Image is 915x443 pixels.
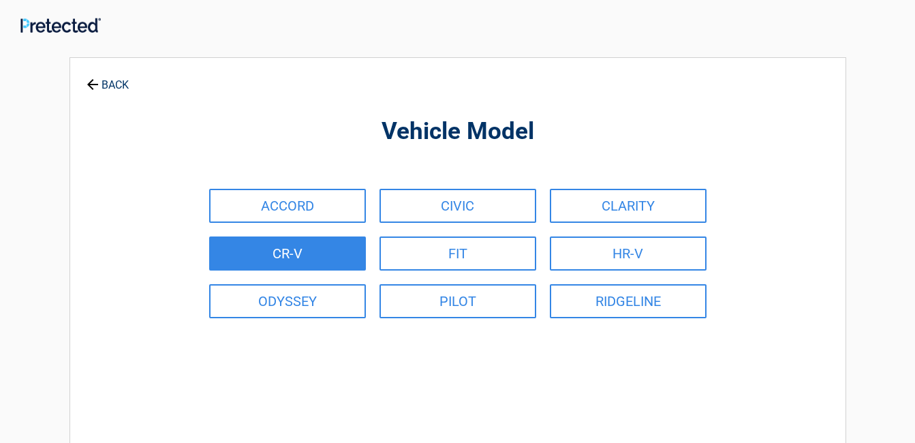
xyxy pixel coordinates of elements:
[379,236,536,271] a: FIT
[379,189,536,223] a: CIVIC
[84,67,131,91] a: BACK
[20,18,101,32] img: Main Logo
[209,189,366,223] a: ACCORD
[379,284,536,318] a: PILOT
[145,116,771,148] h2: Vehicle Model
[550,189,707,223] a: CLARITY
[550,236,707,271] a: HR-V
[209,284,366,318] a: ODYSSEY
[550,284,707,318] a: RIDGELINE
[209,236,366,271] a: CR-V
